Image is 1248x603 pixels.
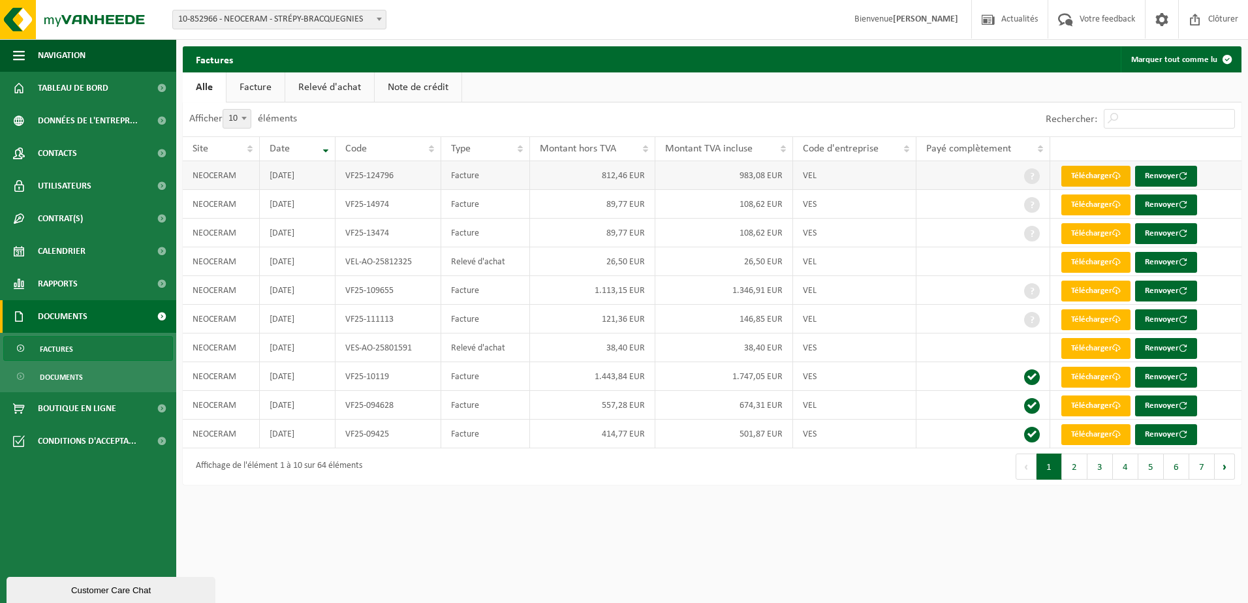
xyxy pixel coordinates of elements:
td: 983,08 EUR [655,161,794,190]
span: Rapports [38,268,78,300]
span: 10-852966 - NEOCERAM - STRÉPY-BRACQUEGNIES [172,10,386,29]
a: Télécharger [1061,223,1131,244]
button: 1 [1037,454,1062,480]
span: 10 [223,110,251,128]
td: 26,50 EUR [530,247,655,276]
td: 557,28 EUR [530,391,655,420]
button: 7 [1189,454,1215,480]
a: Facture [226,72,285,102]
td: 38,40 EUR [530,333,655,362]
span: Code [345,144,367,154]
a: Note de crédit [375,72,461,102]
td: [DATE] [260,161,335,190]
td: VF25-094628 [335,391,441,420]
td: 89,77 EUR [530,219,655,247]
span: Factures [40,337,73,362]
td: 501,87 EUR [655,420,794,448]
td: NEOCERAM [183,391,260,420]
span: Payé complètement [926,144,1011,154]
td: 89,77 EUR [530,190,655,219]
td: 26,50 EUR [655,247,794,276]
td: 812,46 EUR [530,161,655,190]
td: 121,36 EUR [530,305,655,333]
a: Télécharger [1061,367,1131,388]
a: Alle [183,72,226,102]
td: NEOCERAM [183,161,260,190]
td: VES [793,219,916,247]
a: Télécharger [1061,309,1131,330]
span: Montant hors TVA [540,144,616,154]
td: Facture [441,276,531,305]
span: 10-852966 - NEOCERAM - STRÉPY-BRACQUEGNIES [173,10,386,29]
td: 674,31 EUR [655,391,794,420]
td: VF25-111113 [335,305,441,333]
td: VF25-124796 [335,161,441,190]
button: Renvoyer [1135,424,1197,445]
button: Renvoyer [1135,395,1197,416]
td: VEL [793,247,916,276]
td: 1.747,05 EUR [655,362,794,391]
td: [DATE] [260,247,335,276]
span: Boutique en ligne [38,392,116,425]
td: 146,85 EUR [655,305,794,333]
a: Télécharger [1061,194,1131,215]
td: VES [793,333,916,362]
td: VF25-109655 [335,276,441,305]
button: Renvoyer [1135,194,1197,215]
td: Facture [441,420,531,448]
td: Facture [441,219,531,247]
td: VF25-13474 [335,219,441,247]
span: Données de l'entrepr... [38,104,138,137]
button: Marquer tout comme lu [1121,46,1240,72]
td: VF25-14974 [335,190,441,219]
span: Navigation [38,39,86,72]
td: VES-AO-25801591 [335,333,441,362]
button: Renvoyer [1135,223,1197,244]
label: Rechercher: [1046,114,1097,125]
button: Renvoyer [1135,338,1197,359]
td: VES [793,420,916,448]
a: Télécharger [1061,424,1131,445]
div: Affichage de l'élément 1 à 10 sur 64 éléments [189,455,362,478]
td: Relevé d'achat [441,247,531,276]
button: Renvoyer [1135,367,1197,388]
td: NEOCERAM [183,219,260,247]
button: 3 [1087,454,1113,480]
td: Relevé d'achat [441,333,531,362]
td: NEOCERAM [183,276,260,305]
button: Renvoyer [1135,252,1197,273]
span: Montant TVA incluse [665,144,753,154]
td: [DATE] [260,333,335,362]
td: VEL [793,305,916,333]
td: 1.443,84 EUR [530,362,655,391]
label: Afficher éléments [189,114,297,124]
td: VF25-09425 [335,420,441,448]
button: Renvoyer [1135,281,1197,301]
span: Calendrier [38,235,86,268]
td: 1.346,91 EUR [655,276,794,305]
iframe: chat widget [7,574,218,603]
strong: [PERSON_NAME] [893,14,958,24]
a: Factures [3,336,173,361]
td: VF25-10119 [335,362,441,391]
td: VES [793,362,916,391]
td: VEL [793,391,916,420]
button: Previous [1016,454,1037,480]
td: [DATE] [260,391,335,420]
td: [DATE] [260,276,335,305]
td: NEOCERAM [183,305,260,333]
button: 5 [1138,454,1164,480]
span: Documents [38,300,87,333]
td: Facture [441,161,531,190]
td: NEOCERAM [183,190,260,219]
td: 108,62 EUR [655,219,794,247]
td: 38,40 EUR [655,333,794,362]
a: Télécharger [1061,281,1131,301]
span: Contacts [38,137,77,170]
td: 414,77 EUR [530,420,655,448]
button: Renvoyer [1135,166,1197,187]
a: Télécharger [1061,395,1131,416]
td: [DATE] [260,362,335,391]
td: VES [793,190,916,219]
td: Facture [441,305,531,333]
